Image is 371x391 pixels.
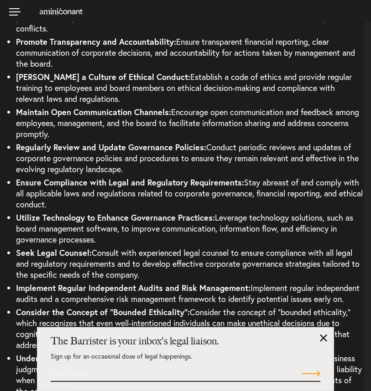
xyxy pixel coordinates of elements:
[16,247,360,280] span: Consult with experienced legal counsel to ensure compliance with all legal and regulatory require...
[16,282,360,304] span: Implement regular independent audits and a comprehensive risk management framework to identify po...
[302,368,320,379] input: Submit
[16,177,244,188] b: Ensure Compliance with Legal and Regulatory Requirements:
[51,335,219,347] strong: The Barrister is your inbox's legal liaison.
[16,306,350,350] span: Consider the concept of “bounded ethicality,” which recognizes that even well-intentioned individ...
[51,366,253,382] input: Email Address
[16,177,363,210] span: Stay abreast of and comply with all applicable laws and regulations related to corporate governan...
[16,36,355,69] span: Ensure transparent financial reporting, clear communication of corporate decisions, and accountab...
[40,8,83,15] img: Amini & Conant
[16,71,352,104] span: Establish a code of ethics and provide regular training to employees and board members on ethical...
[40,7,83,15] a: Home
[16,282,251,293] b: Implement Regular Independent Audits and Risk Management:
[16,142,359,174] span: Conduct periodic reviews and updates of corporate governance policies and procedures to ensure th...
[16,212,353,245] span: Leverage technology solutions, such as board management software, to improve communication, infor...
[16,142,206,153] b: Regularly Review and Update Governance Policies:
[16,212,215,223] b: Utilize Technology to Enhance Governance Practices:
[16,106,171,117] b: Maintain Open Communication Channels:
[16,71,190,82] b: [PERSON_NAME] a Culture of Ethical Conduct:
[16,36,176,47] b: Promote Transparency and Accountability:
[16,306,190,317] b: Consider the Concept of “Bounded Ethicality”:
[16,353,211,364] b: Understand and Apply the Business Judgment Rule:
[16,106,359,139] span: Encourage open communication and feedback among employees, management, and the board to facilitat...
[51,353,320,366] p: Sign up for an occasional dose of legal happenings.
[16,247,92,258] b: Seek Legal Counsel:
